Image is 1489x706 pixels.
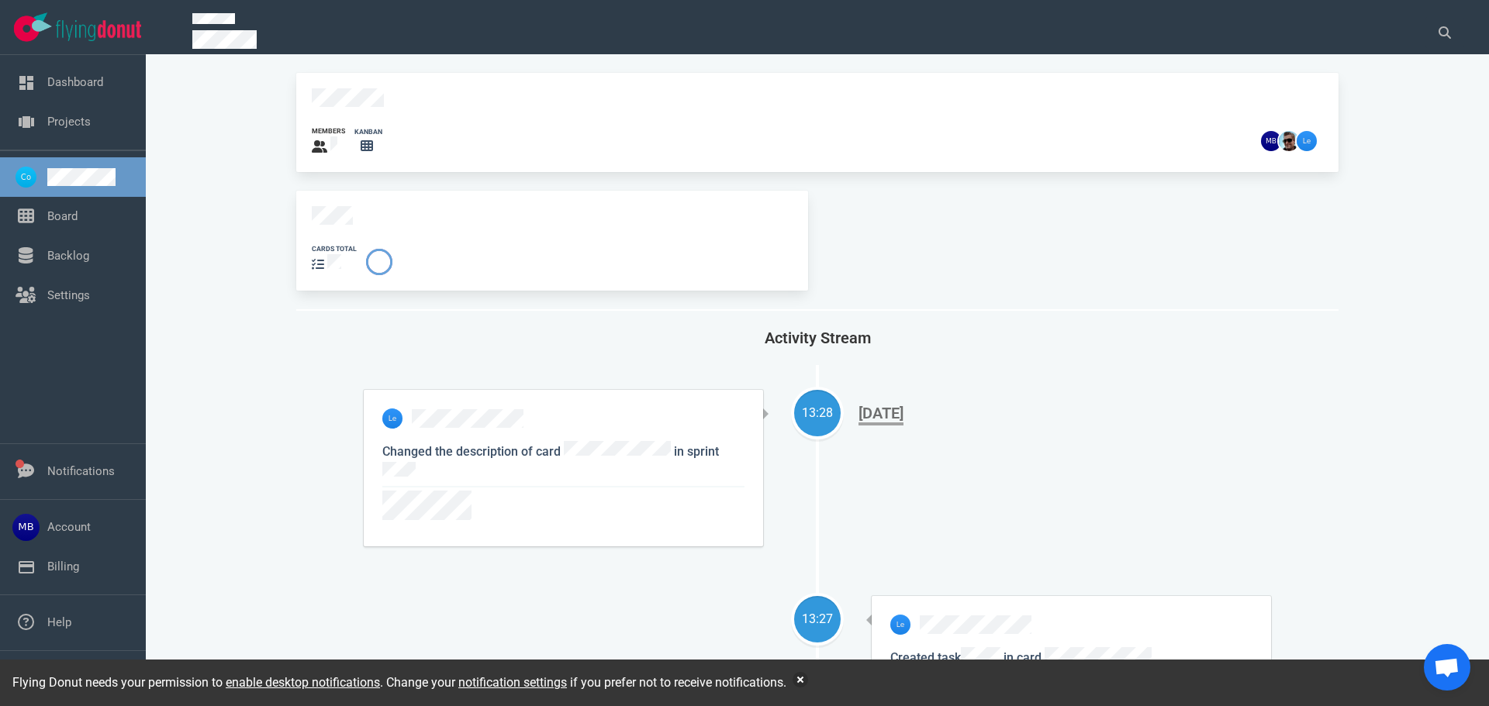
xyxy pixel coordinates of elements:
span: . Change your if you prefer not to receive notifications. [380,675,786,690]
div: Open de chat [1424,644,1470,691]
span: in card [1000,650,1152,665]
img: Flying Donut text logo [56,20,141,41]
a: Billing [47,560,79,573]
a: enable desktop notifications [226,675,380,690]
img: 26 [1279,131,1299,151]
span: Flying Donut needs your permission to [12,675,380,690]
img: 26 [1297,131,1317,151]
a: Settings [47,288,90,302]
div: 13:27 [794,610,841,629]
a: Backlog [47,249,89,263]
a: Dashboard [47,75,103,89]
span: Activity Stream [765,329,871,347]
div: [DATE] [859,404,903,425]
div: members [312,126,345,136]
a: Help [47,615,71,629]
div: kanban [354,127,382,137]
a: Notifications [47,464,115,478]
p: Changed the description of card [382,441,744,527]
div: 13:28 [794,404,841,422]
div: cards total [312,244,357,254]
a: Account [47,520,91,534]
p: Created task [890,647,1252,668]
img: 26 [382,408,402,429]
a: Board [47,209,78,223]
span: in sprint [382,444,719,480]
img: 26 [890,615,910,635]
a: notification settings [458,675,567,690]
a: members [312,126,345,157]
img: 26 [1261,131,1281,151]
a: Projects [47,115,91,129]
